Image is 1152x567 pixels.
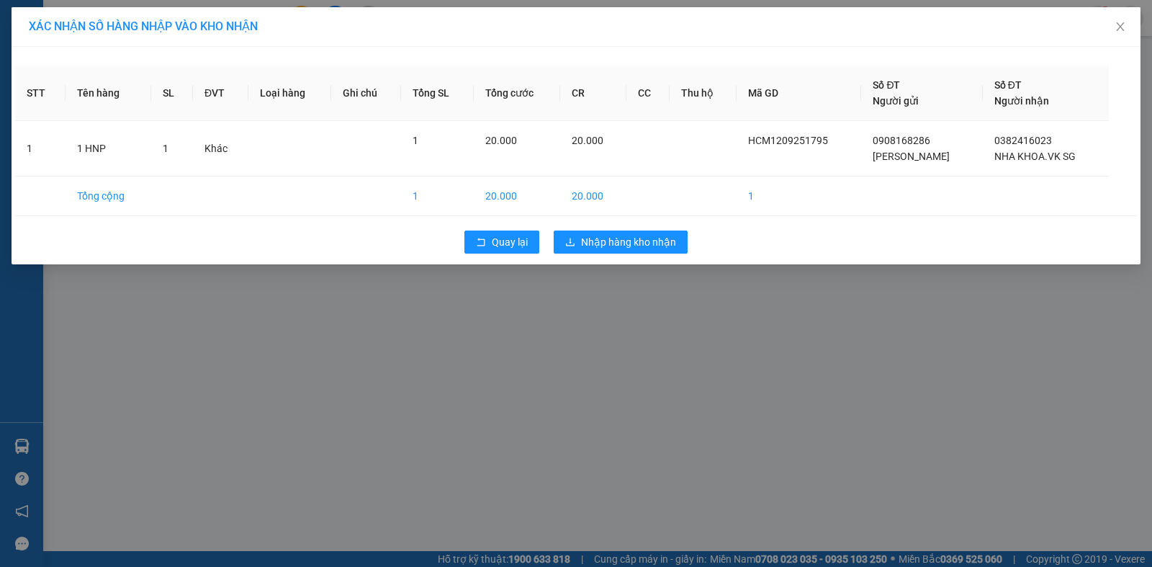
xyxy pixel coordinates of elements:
button: Close [1100,7,1140,48]
span: HCM1209251795 [748,135,828,146]
th: Loại hàng [248,66,331,121]
td: 1 [401,177,473,216]
td: Tổng cộng [66,177,151,216]
span: Số ĐT [994,79,1022,91]
span: [PERSON_NAME] [873,151,950,162]
span: rollback [476,237,486,249]
td: 1 [737,177,861,216]
th: CR [560,66,626,121]
th: Tổng SL [401,66,473,121]
th: STT [15,66,66,121]
span: 20.000 [572,135,603,146]
th: CC [626,66,670,121]
th: Thu hộ [670,66,737,121]
th: Tổng cước [474,66,560,121]
span: XÁC NHẬN SỐ HÀNG NHẬP VÀO KHO NHẬN [29,19,258,33]
span: 20.000 [485,135,517,146]
button: downloadNhập hàng kho nhận [554,231,688,254]
span: Người nhận [994,95,1049,107]
span: Quay lại [492,234,528,250]
th: Tên hàng [66,66,151,121]
span: NHA KHOA.VK SG [994,151,1076,162]
span: 0908168286 [873,135,930,146]
th: SL [151,66,193,121]
button: rollbackQuay lại [464,231,539,254]
th: ĐVT [193,66,248,121]
span: 1 [163,143,168,154]
td: 20.000 [560,177,626,216]
span: download [565,237,575,249]
td: 1 [15,121,66,177]
span: 0382416023 [994,135,1052,146]
th: Ghi chú [331,66,401,121]
td: Khác [193,121,248,177]
span: Số ĐT [873,79,900,91]
span: Người gửi [873,95,919,107]
th: Mã GD [737,66,861,121]
td: 20.000 [474,177,560,216]
span: Nhập hàng kho nhận [581,234,676,250]
td: 1 HNP [66,121,151,177]
span: 1 [413,135,418,146]
span: close [1115,21,1126,32]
